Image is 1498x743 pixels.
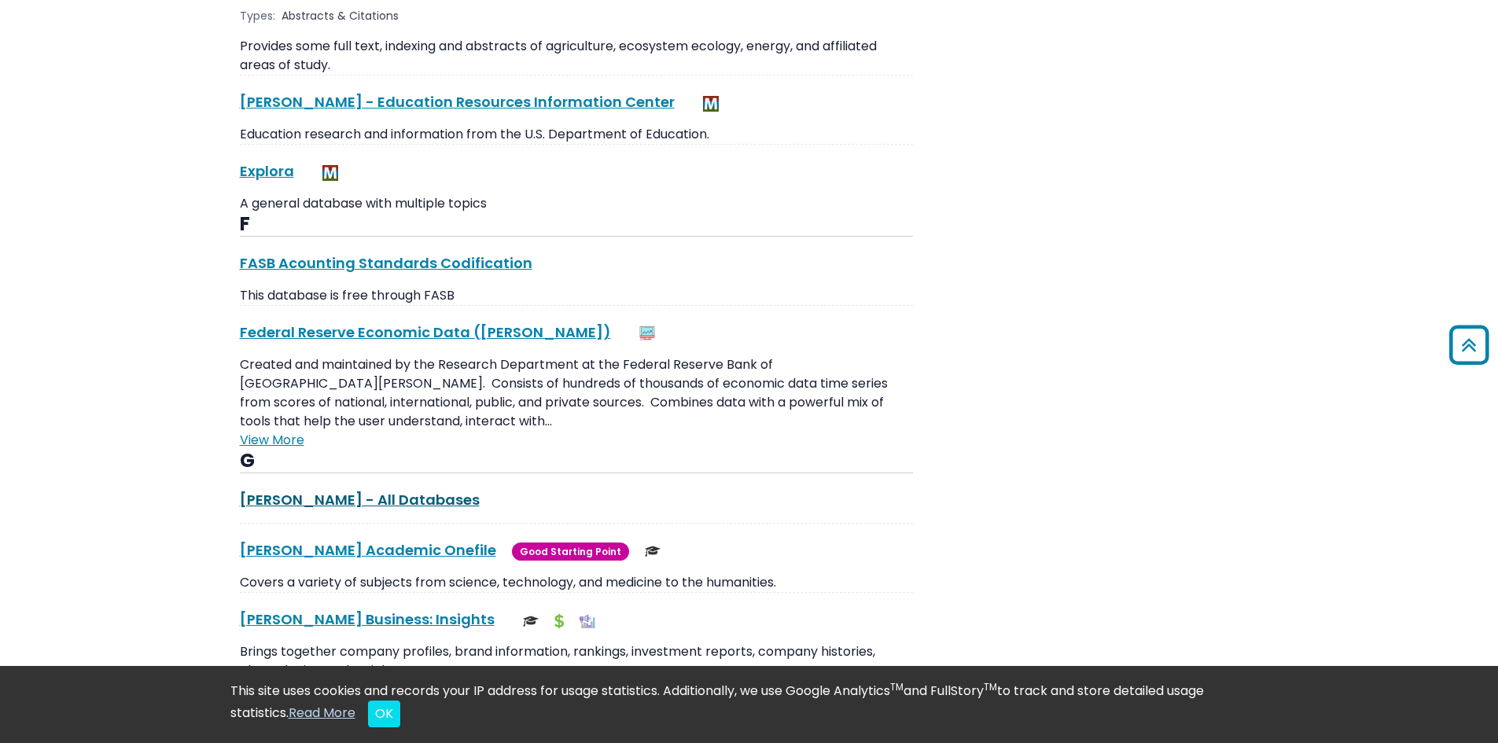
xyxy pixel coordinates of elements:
p: A general database with multiple topics [240,194,913,213]
img: MeL (Michigan electronic Library) [703,96,719,112]
img: Industry Report [580,613,595,629]
a: Explora [240,161,294,181]
a: [PERSON_NAME] Business: Insights [240,609,495,629]
span: Types: [240,8,275,24]
p: Brings together company profiles, brand information, rankings, investment reports, company histor... [240,642,913,680]
div: This site uses cookies and records your IP address for usage statistics. Additionally, we use Goo... [230,682,1268,727]
a: Read More [289,704,355,722]
div: This database is free through FASB [240,286,913,305]
a: [PERSON_NAME] - All Databases [240,490,480,509]
img: Scholarly or Peer Reviewed [645,543,661,559]
p: Created and maintained by the Research Department at the Federal Reserve Bank of [GEOGRAPHIC_DATA... [240,355,913,431]
p: Provides some full text, indexing and abstracts of agriculture, ecosystem ecology, energy, and af... [240,37,913,75]
a: Back to Top [1444,332,1494,358]
h3: F [240,213,913,237]
img: Financial Report [551,613,567,629]
a: [PERSON_NAME] - Education Resources Information Center [240,92,675,112]
a: [PERSON_NAME] Academic Onefile [240,540,496,560]
img: MeL (Michigan electronic Library) [322,165,338,181]
p: Covers a variety of subjects from science, technology, and medicine to the humanities. [240,573,913,592]
span: Good Starting Point [512,543,629,561]
sup: TM [984,680,997,693]
a: View More [240,431,304,449]
a: Federal Reserve Economic Data ([PERSON_NAME]) [240,322,611,342]
a: FASB Acounting Standards Codification [240,253,532,273]
sup: TM [890,680,904,693]
div: Abstracts & Citations [282,8,402,24]
p: Education research and information from the U.S. Department of Education. [240,125,913,144]
button: Close [368,701,400,727]
img: Scholarly or Peer Reviewed [523,613,539,629]
img: Statistics [639,326,655,341]
h3: G [240,450,913,473]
